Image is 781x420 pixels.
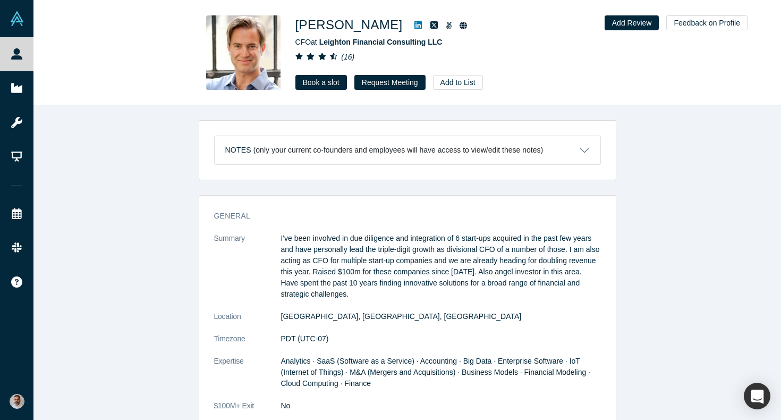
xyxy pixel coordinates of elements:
[214,233,281,311] dt: Summary
[354,75,426,90] button: Request Meeting
[214,211,586,222] h3: General
[253,146,544,155] p: (only your current co-founders and employees will have access to view/edit these notes)
[295,38,443,46] span: CFO at
[281,357,591,388] span: Analytics · SaaS (Software as a Service) · Accounting · Big Data · Enterprise Software · IoT (Int...
[206,15,281,90] img: Leighton Smith's Profile Image
[214,333,281,356] dt: Timezone
[281,333,601,345] dd: PDT (UTC-07)
[605,15,659,30] button: Add Review
[281,233,601,300] p: I've been involved in due diligence and integration of 6 start-ups acquired in the past few years...
[281,400,601,411] dd: No
[214,356,281,400] dt: Expertise
[319,38,443,46] a: Leighton Financial Consulting LLC
[666,15,748,30] button: Feedback on Profile
[295,75,347,90] a: Book a slot
[341,53,354,61] i: ( 16 )
[10,394,24,409] img: Gotam Bhardwaj's Account
[433,75,483,90] button: Add to List
[215,136,600,164] button: Notes (only your current co-founders and employees will have access to view/edit these notes)
[10,11,24,26] img: Alchemist Vault Logo
[281,311,601,322] dd: [GEOGRAPHIC_DATA], [GEOGRAPHIC_DATA], [GEOGRAPHIC_DATA]
[214,311,281,333] dt: Location
[225,145,251,156] h3: Notes
[295,15,403,35] h1: [PERSON_NAME]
